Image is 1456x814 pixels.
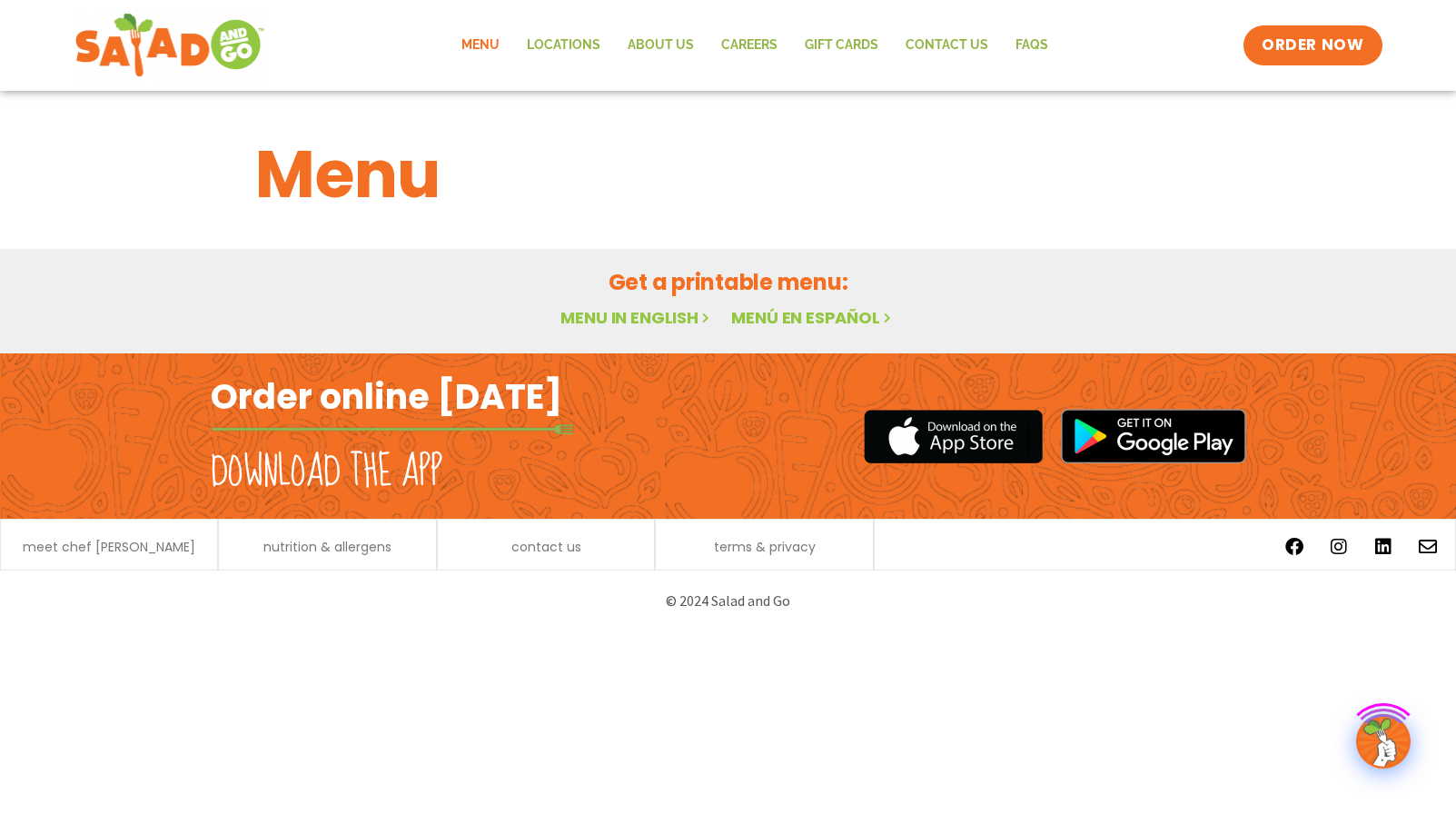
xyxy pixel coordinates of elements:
[211,424,574,434] img: fork
[614,25,708,66] a: About Us
[211,374,562,419] h2: Order online [DATE]
[731,306,895,329] a: Menú en español
[1262,35,1363,56] span: ORDER NOW
[211,447,442,498] h2: Download the app
[263,541,391,553] a: nutrition & allergens
[1061,409,1246,463] img: google_play
[23,541,195,553] a: meet chef [PERSON_NAME]
[864,407,1043,466] img: appstore
[560,306,713,329] a: Menu in English
[513,25,614,66] a: Locations
[714,541,816,553] a: terms & privacy
[791,25,892,66] a: GIFT CARDS
[708,25,791,66] a: Careers
[255,125,1202,223] h1: Menu
[448,25,513,66] a: Menu
[448,25,1062,66] nav: Menu
[892,25,1002,66] a: Contact Us
[74,9,266,82] img: new-SAG-logo-768×292
[255,266,1202,298] h2: Get a printable menu:
[511,541,581,553] a: contact us
[1243,25,1382,65] a: ORDER NOW
[220,589,1237,613] p: © 2024 Salad and Go
[1002,25,1062,66] a: FAQs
